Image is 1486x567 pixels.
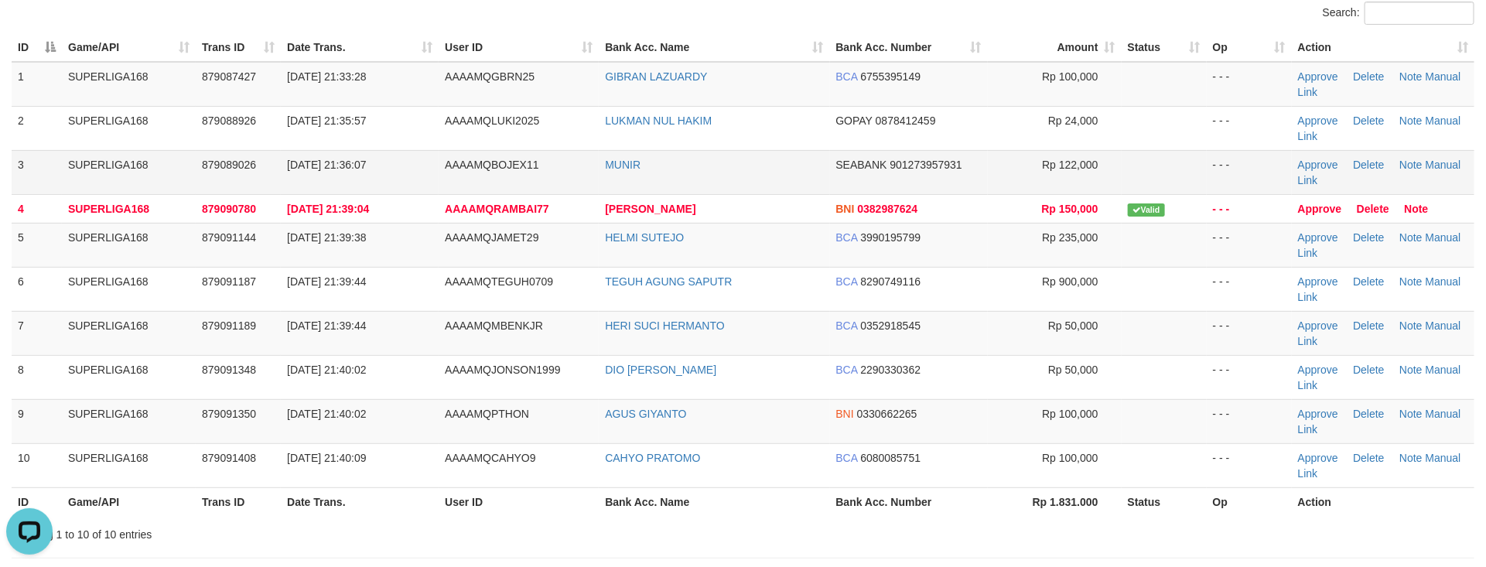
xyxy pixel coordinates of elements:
a: Delete [1353,364,1384,376]
span: 879087427 [202,70,256,83]
span: 879091187 [202,275,256,288]
span: 879091144 [202,231,256,244]
td: - - - [1207,311,1292,355]
span: BNI [836,203,855,215]
a: Manual Link [1298,452,1461,480]
span: BCA [836,275,858,288]
th: Date Trans.: activate to sort column ascending [281,33,439,62]
span: 879090780 [202,203,256,215]
span: SEABANK [836,159,887,171]
th: Bank Acc. Name: activate to sort column ascending [599,33,829,62]
span: Copy 6755395149 to clipboard [860,70,921,83]
button: Open LiveChat chat widget [6,6,53,53]
span: BCA [836,364,858,376]
th: ID [12,487,62,516]
a: AGUS GIYANTO [605,408,686,420]
a: Approve [1298,231,1338,244]
span: AAAAMQLUKI2025 [445,114,539,127]
span: 879088926 [202,114,256,127]
td: - - - [1207,150,1292,194]
a: DIO [PERSON_NAME] [605,364,716,376]
td: SUPERLIGA168 [62,223,196,267]
td: SUPERLIGA168 [62,106,196,150]
a: HERI SUCI HERMANTO [605,319,725,332]
span: Rp 150,000 [1042,203,1098,215]
td: 4 [12,194,62,223]
td: 10 [12,443,62,487]
td: 9 [12,399,62,443]
a: Note [1399,408,1423,420]
span: [DATE] 21:36:07 [287,159,366,171]
a: Approve [1298,70,1338,83]
td: 2 [12,106,62,150]
td: SUPERLIGA168 [62,194,196,223]
td: - - - [1207,223,1292,267]
span: Rp 50,000 [1048,364,1098,376]
span: Copy 8290749116 to clipboard [860,275,921,288]
th: Amount: activate to sort column ascending [988,33,1122,62]
span: 879089026 [202,159,256,171]
div: Showing 1 to 10 of 10 entries [12,521,607,542]
th: Op [1207,487,1292,516]
a: HELMI SUTEJO [605,231,684,244]
a: GIBRAN LAZUARDY [605,70,707,83]
a: Manual Link [1298,159,1461,186]
td: SUPERLIGA168 [62,399,196,443]
a: Approve [1298,408,1338,420]
span: [DATE] 21:39:44 [287,275,366,288]
span: [DATE] 21:39:44 [287,319,366,332]
span: [DATE] 21:40:02 [287,364,366,376]
a: CAHYO PRATOMO [605,452,700,464]
td: SUPERLIGA168 [62,267,196,311]
a: Manual Link [1298,275,1461,303]
td: 7 [12,311,62,355]
span: Rp 122,000 [1042,159,1098,171]
td: - - - [1207,399,1292,443]
a: Delete [1353,114,1384,127]
a: Manual Link [1298,70,1461,98]
a: Manual Link [1298,319,1461,347]
input: Search: [1365,2,1474,25]
span: AAAAMQCAHYO9 [445,452,535,464]
span: Copy 6080085751 to clipboard [860,452,921,464]
td: 8 [12,355,62,399]
td: - - - [1207,267,1292,311]
th: Trans ID [196,487,281,516]
a: Note [1399,319,1423,332]
span: 879091189 [202,319,256,332]
span: BCA [836,231,858,244]
th: Game/API [62,487,196,516]
a: MUNIR [605,159,641,171]
a: Note [1399,159,1423,171]
a: Note [1405,203,1429,215]
span: [DATE] 21:35:57 [287,114,366,127]
span: Rp 235,000 [1042,231,1098,244]
span: AAAAMQJONSON1999 [445,364,560,376]
a: Note [1399,364,1423,376]
th: User ID [439,487,599,516]
span: [DATE] 21:40:09 [287,452,366,464]
td: - - - [1207,443,1292,487]
a: Delete [1353,319,1384,332]
a: Delete [1353,408,1384,420]
td: - - - [1207,106,1292,150]
td: 1 [12,62,62,107]
td: SUPERLIGA168 [62,311,196,355]
span: [DATE] 21:39:38 [287,231,366,244]
th: Date Trans. [281,487,439,516]
span: AAAAMQGBRN25 [445,70,535,83]
span: [DATE] 21:40:02 [287,408,366,420]
td: SUPERLIGA168 [62,62,196,107]
span: AAAAMQPTHON [445,408,529,420]
a: Delete [1353,159,1384,171]
a: Approve [1298,203,1342,215]
span: 879091348 [202,364,256,376]
a: Delete [1353,70,1384,83]
span: Copy 901273957931 to clipboard [890,159,962,171]
span: BCA [836,319,858,332]
span: [DATE] 21:33:28 [287,70,366,83]
a: Note [1399,452,1423,464]
span: AAAAMQJAMET29 [445,231,538,244]
a: Manual Link [1298,364,1461,391]
td: 3 [12,150,62,194]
